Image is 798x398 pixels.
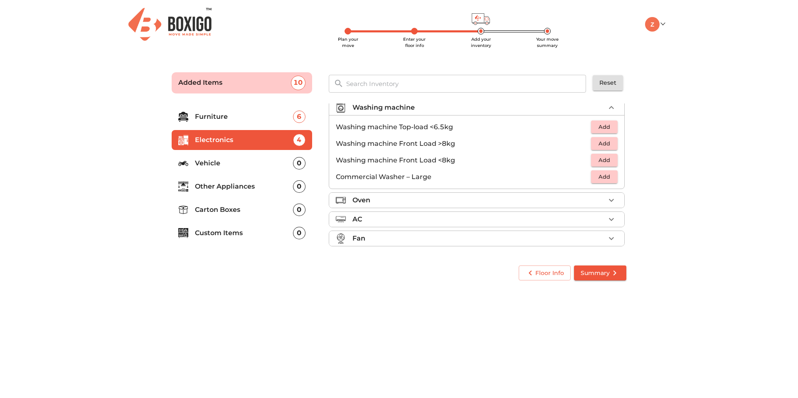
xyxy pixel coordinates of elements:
img: oven [336,195,346,205]
div: 0 [293,180,305,193]
button: Summary [574,265,626,281]
div: 0 [293,157,305,170]
p: Carton Boxes [195,205,293,215]
span: Add your inventory [471,37,491,48]
p: Electronics [195,135,293,145]
div: 6 [293,111,305,123]
p: Commercial Washer – Large [336,172,591,182]
span: Add [595,155,613,165]
div: 10 [291,76,305,90]
p: Custom Items [195,228,293,238]
div: 4 [293,134,305,146]
span: Add [595,139,613,148]
img: fan [336,233,346,243]
span: Enter your floor info [403,37,426,48]
button: Floor Info [519,265,571,281]
span: Plan your move [338,37,358,48]
button: Add [591,170,618,183]
button: Reset [593,75,623,91]
span: Add [595,172,613,182]
p: Washing machine Top-load <6.5kg [336,122,591,132]
input: Search Inventory [341,75,592,93]
span: Add [595,122,613,132]
button: Add [591,154,618,167]
p: Added Items [178,78,291,88]
button: Add [591,137,618,150]
span: Your move summary [536,37,559,48]
span: Summary [581,268,620,278]
p: Oven [352,195,370,205]
p: Furniture [195,112,293,122]
div: 0 [293,227,305,239]
p: Washing machine Front Load >8kg [336,139,591,149]
img: Boxigo [128,8,212,41]
img: washing_machine [336,103,346,113]
p: Vehicle [195,158,293,168]
p: Fan [352,233,365,243]
p: Washing machine Front Load <8kg [336,155,591,165]
p: AC [352,214,362,224]
p: Washing machine [352,103,415,113]
p: Other Appliances [195,182,293,192]
span: Reset [599,78,616,88]
span: Floor Info [525,268,564,278]
div: 0 [293,204,305,216]
button: Add [591,120,618,133]
img: air_conditioner [336,214,346,224]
